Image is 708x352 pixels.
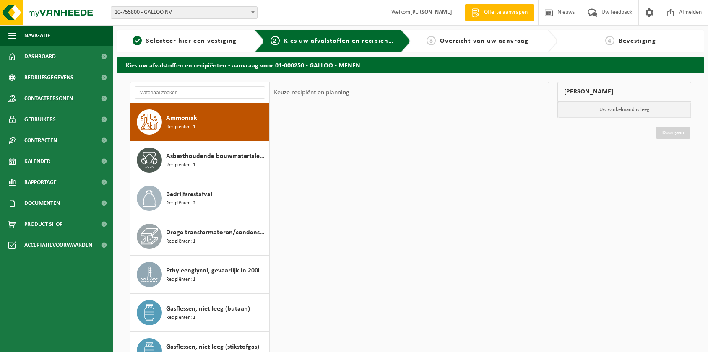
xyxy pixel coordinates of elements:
span: Recipiënten: 1 [166,314,195,322]
span: Acceptatievoorwaarden [24,235,92,256]
span: Bedrijfsrestafval [166,189,212,199]
span: Offerte aanvragen [482,8,530,17]
span: Kalender [24,151,50,172]
span: Contracten [24,130,57,151]
button: Droge transformatoren/condensatoren Recipiënten: 1 [130,217,269,256]
span: Recipiënten: 1 [166,276,195,284]
span: 4 [605,36,614,45]
span: Recipiënten: 2 [166,199,195,207]
span: Navigatie [24,25,50,46]
span: Overzicht van uw aanvraag [440,38,528,44]
a: 1Selecteer hier een vestiging [122,36,247,46]
span: Bedrijfsgegevens [24,67,73,88]
span: 10-755800 - GALLOO NV [111,7,257,18]
span: Asbesthoudende bouwmaterialen cementgebonden (hechtgebonden) [166,151,267,161]
span: Dashboard [24,46,56,67]
span: Gasflessen, niet leeg (stikstofgas) [166,342,259,352]
span: Bevestiging [619,38,656,44]
span: Gasflessen, niet leeg (butaan) [166,304,250,314]
strong: [PERSON_NAME] [410,9,452,16]
span: Recipiënten: 1 [166,238,195,246]
a: Offerte aanvragen [465,4,534,21]
div: [PERSON_NAME] [557,82,692,102]
div: Keuze recipiënt en planning [270,82,354,103]
span: Product Shop [24,214,62,235]
button: Ammoniak Recipiënten: 1 [130,103,269,141]
span: Recipiënten: 1 [166,123,195,131]
h2: Kies uw afvalstoffen en recipiënten - aanvraag voor 01-000250 - GALLOO - MENEN [117,57,704,73]
button: Bedrijfsrestafval Recipiënten: 2 [130,179,269,217]
span: Rapportage [24,172,57,193]
button: Ethyleenglycol, gevaarlijk in 200l Recipiënten: 1 [130,256,269,294]
span: 10-755800 - GALLOO NV [111,6,258,19]
span: Ammoniak [166,113,197,123]
span: Documenten [24,193,60,214]
span: Contactpersonen [24,88,73,109]
span: Recipiënten: 1 [166,161,195,169]
span: 1 [133,36,142,45]
button: Gasflessen, niet leeg (butaan) Recipiënten: 1 [130,294,269,332]
input: Materiaal zoeken [135,86,265,99]
a: Doorgaan [656,127,690,139]
span: Gebruikers [24,109,56,130]
button: Asbesthoudende bouwmaterialen cementgebonden (hechtgebonden) Recipiënten: 1 [130,141,269,179]
p: Uw winkelmand is leeg [558,102,691,118]
span: Droge transformatoren/condensatoren [166,228,267,238]
span: 3 [427,36,436,45]
span: Selecteer hier een vestiging [146,38,237,44]
span: Ethyleenglycol, gevaarlijk in 200l [166,266,260,276]
span: 2 [271,36,280,45]
span: Kies uw afvalstoffen en recipiënten [284,38,399,44]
